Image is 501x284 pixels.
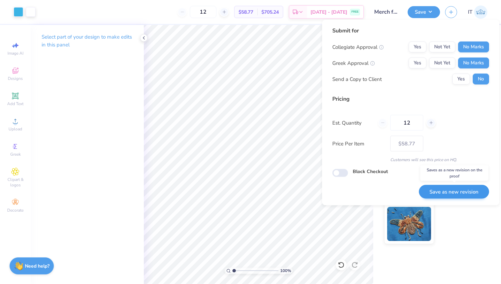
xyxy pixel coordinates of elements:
[474,5,487,19] img: Ishwar Tiwari
[7,101,24,106] span: Add Text
[409,42,426,53] button: Yes
[7,51,24,56] span: Image AI
[332,95,489,103] div: Pricing
[7,208,24,213] span: Decorate
[409,58,426,69] button: Yes
[332,75,382,83] div: Send a Copy to Client
[8,76,23,81] span: Designs
[332,27,489,35] div: Submit for
[332,43,384,51] div: Collegiate Approval
[3,177,27,188] span: Clipart & logos
[458,58,489,69] button: No Marks
[468,8,472,16] span: IT
[280,268,291,274] span: 100 %
[332,59,375,67] div: Greek Approval
[473,74,489,85] button: No
[9,126,22,132] span: Upload
[351,10,359,14] span: FREE
[353,168,388,175] label: Block Checkout
[429,42,455,53] button: Not Yet
[408,6,440,18] button: Save
[390,115,423,131] input: – –
[420,165,488,181] div: Saves as a new revision on the proof
[332,140,385,147] label: Price Per Item
[369,5,403,19] input: Untitled Design
[429,58,455,69] button: Not Yet
[458,42,489,53] button: No Marks
[10,152,21,157] span: Greek
[25,263,49,269] strong: Need help?
[42,33,133,49] p: Select part of your design to make edits in this panel
[419,185,489,199] button: Save as new revision
[468,5,487,19] a: IT
[332,119,373,127] label: Est. Quantity
[452,74,470,85] button: Yes
[261,9,279,16] span: $705.24
[310,9,347,16] span: [DATE] - [DATE]
[387,207,431,241] img: Metallic & Glitter
[239,9,253,16] span: $58.77
[332,157,489,163] div: Customers will see this price on HQ.
[190,6,216,18] input: – –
